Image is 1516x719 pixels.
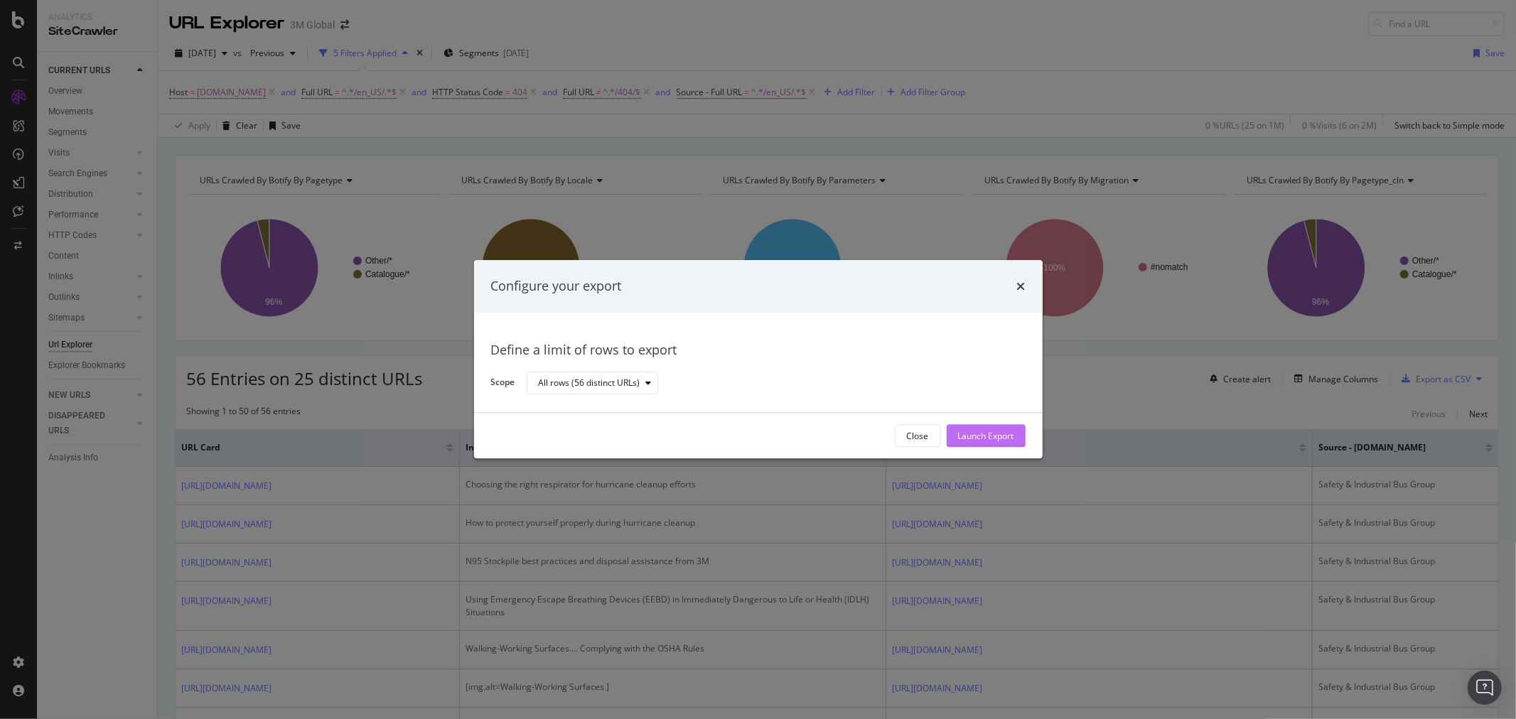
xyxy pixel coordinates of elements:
[1017,277,1026,296] div: times
[527,372,658,394] button: All rows (56 distinct URLs)
[491,341,1026,359] div: Define a limit of rows to export
[1468,671,1502,705] div: Open Intercom Messenger
[895,425,941,448] button: Close
[958,430,1014,442] div: Launch Export
[947,425,1026,448] button: Launch Export
[907,430,929,442] div: Close
[491,377,515,392] label: Scope
[474,260,1043,458] div: modal
[539,379,640,387] div: All rows (56 distinct URLs)
[491,277,622,296] div: Configure your export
